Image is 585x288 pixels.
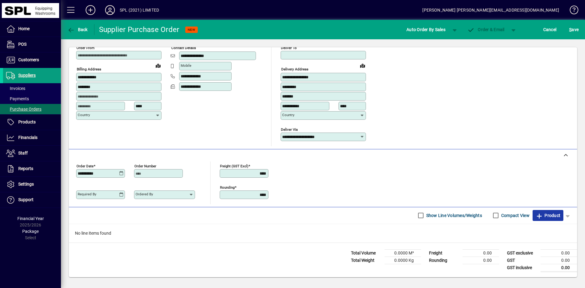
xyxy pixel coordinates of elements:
[81,5,100,16] button: Add
[18,119,36,124] span: Products
[463,257,499,264] td: 0.00
[467,27,505,32] span: Order & Email
[543,25,557,34] span: Cancel
[78,192,96,196] mat-label: Required by
[3,104,61,114] a: Purchase Orders
[569,27,572,32] span: S
[18,197,34,202] span: Support
[541,257,577,264] td: 0.00
[504,257,541,264] td: GST
[136,192,153,196] mat-label: Ordered by
[3,115,61,130] a: Products
[76,46,94,50] mat-label: Order from
[6,96,29,101] span: Payments
[153,61,163,70] a: View on map
[99,25,179,34] div: Supplier Purchase Order
[181,63,191,68] mat-label: Mobile
[463,249,499,257] td: 0.00
[3,94,61,104] a: Payments
[120,5,159,15] div: SPL (2021) LIMITED
[3,37,61,52] a: POS
[67,27,88,32] span: Back
[134,164,156,168] mat-label: Order number
[568,24,580,35] button: Save
[385,249,421,257] td: 0.0000 M³
[66,24,89,35] button: Back
[542,24,558,35] button: Cancel
[385,257,421,264] td: 0.0000 Kg
[504,264,541,272] td: GST inclusive
[504,249,541,257] td: GST exclusive
[3,21,61,37] a: Home
[3,52,61,68] a: Customers
[78,113,90,117] mat-label: Country
[541,249,577,257] td: 0.00
[18,26,30,31] span: Home
[61,24,94,35] app-page-header-button: Back
[220,185,235,189] mat-label: Rounding
[426,257,463,264] td: Rounding
[3,161,61,176] a: Reports
[188,28,195,32] span: NEW
[220,164,248,168] mat-label: Freight (GST excl)
[69,224,577,243] div: No line items found
[426,249,463,257] td: Freight
[281,46,297,50] mat-label: Deliver To
[22,229,39,234] span: Package
[281,127,298,131] mat-label: Deliver via
[348,249,385,257] td: Total Volume
[6,86,25,91] span: Invoices
[403,24,448,35] button: Auto Order By Sales
[533,210,563,221] button: Product
[3,177,61,192] a: Settings
[541,264,577,272] td: 0.00
[18,73,36,78] span: Suppliers
[3,83,61,94] a: Invoices
[406,25,445,34] span: Auto Order By Sales
[3,146,61,161] a: Staff
[100,5,120,16] button: Profile
[282,113,294,117] mat-label: Country
[17,216,44,221] span: Financial Year
[422,5,559,15] div: [PERSON_NAME] [PERSON_NAME][EMAIL_ADDRESS][DOMAIN_NAME]
[6,107,41,112] span: Purchase Orders
[565,1,577,21] a: Knowledge Base
[569,25,579,34] span: ave
[3,192,61,208] a: Support
[76,164,94,168] mat-label: Order date
[18,57,39,62] span: Customers
[18,166,33,171] span: Reports
[18,182,34,187] span: Settings
[536,211,560,220] span: Product
[18,135,37,140] span: Financials
[500,212,530,219] label: Compact View
[18,151,28,155] span: Staff
[464,24,508,35] button: Order & Email
[18,42,27,47] span: POS
[348,257,385,264] td: Total Weight
[3,130,61,145] a: Financials
[425,212,482,219] label: Show Line Volumes/Weights
[358,61,367,70] a: View on map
